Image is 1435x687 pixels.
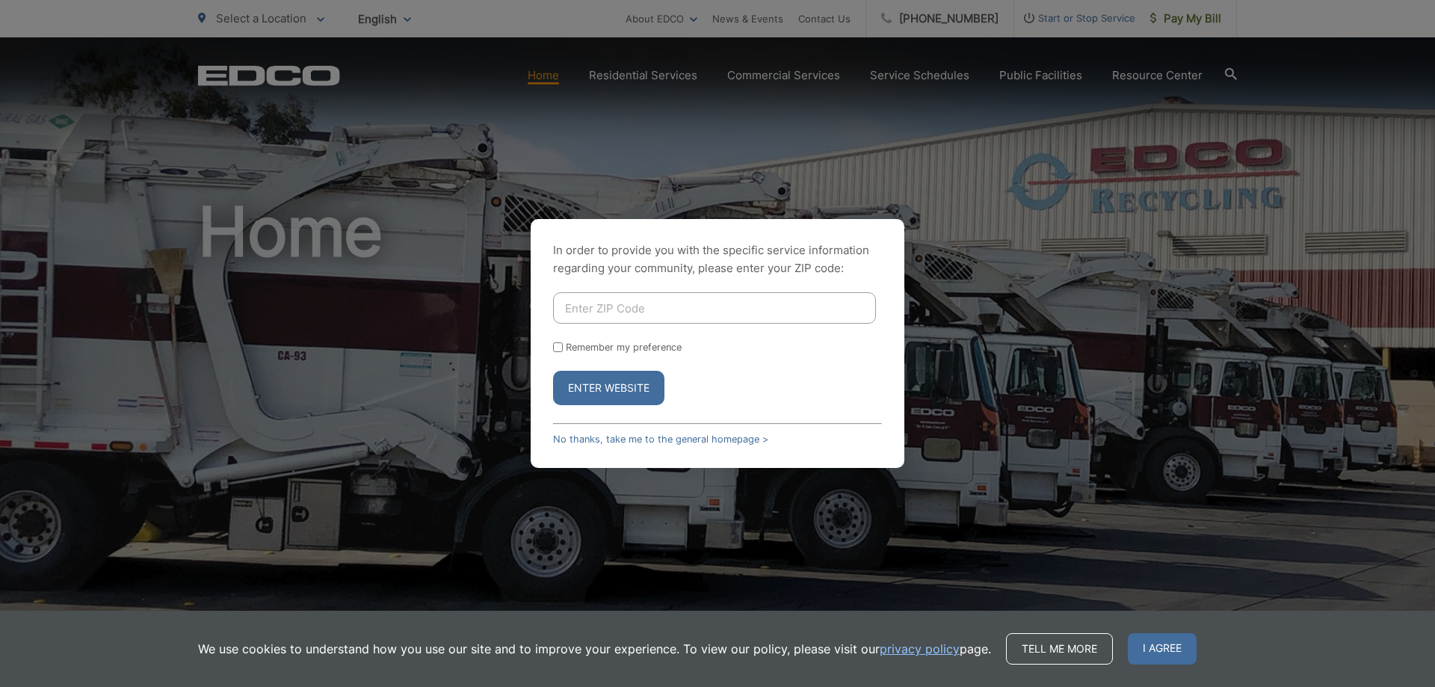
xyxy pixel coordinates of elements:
[553,292,876,324] input: Enter ZIP Code
[553,371,664,405] button: Enter Website
[553,434,768,445] a: No thanks, take me to the general homepage >
[880,640,960,658] a: privacy policy
[1006,633,1113,665] a: Tell me more
[566,342,682,353] label: Remember my preference
[1128,633,1197,665] span: I agree
[553,241,882,277] p: In order to provide you with the specific service information regarding your community, please en...
[198,640,991,658] p: We use cookies to understand how you use our site and to improve your experience. To view our pol...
